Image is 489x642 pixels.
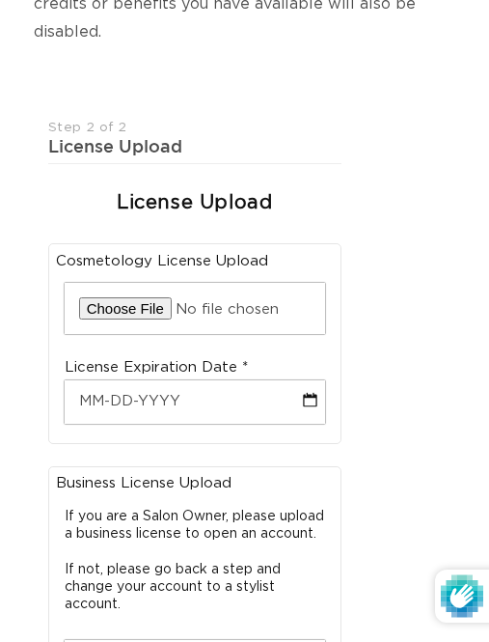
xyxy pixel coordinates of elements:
[56,252,333,271] legend: Cosmetology License Upload
[48,120,341,137] div: Step 2 of 2
[117,190,272,215] h2: License Upload
[65,380,325,424] input: MM-DD-YYYY
[48,135,341,157] div: License Upload
[65,358,248,377] label: License Expiration Date
[393,549,489,642] iframe: Chat Widget
[56,474,333,493] legend: Business License Upload
[65,508,325,613] p: If you are a Salon Owner, please upload a business license to open an account. If not, please go ...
